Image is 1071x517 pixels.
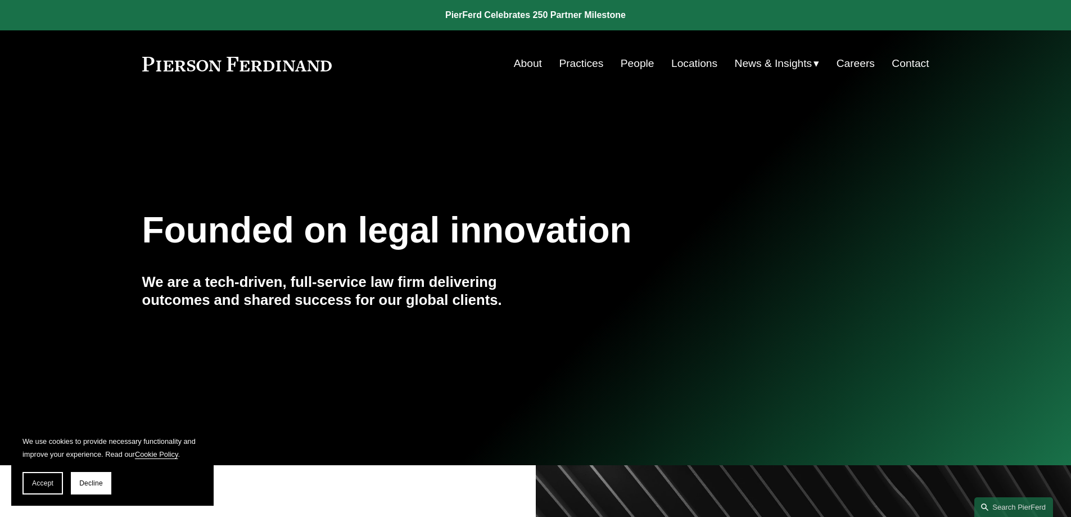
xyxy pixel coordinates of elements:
[735,53,820,74] a: folder dropdown
[142,210,798,251] h1: Founded on legal innovation
[514,53,542,74] a: About
[22,472,63,494] button: Accept
[11,424,214,506] section: Cookie banner
[735,54,812,74] span: News & Insights
[71,472,111,494] button: Decline
[621,53,654,74] a: People
[135,450,178,458] a: Cookie Policy
[142,273,536,309] h4: We are a tech-driven, full-service law firm delivering outcomes and shared success for our global...
[32,479,53,487] span: Accept
[559,53,603,74] a: Practices
[79,479,103,487] span: Decline
[671,53,717,74] a: Locations
[22,435,202,461] p: We use cookies to provide necessary functionality and improve your experience. Read our .
[892,53,929,74] a: Contact
[837,53,875,74] a: Careers
[974,497,1053,517] a: Search this site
